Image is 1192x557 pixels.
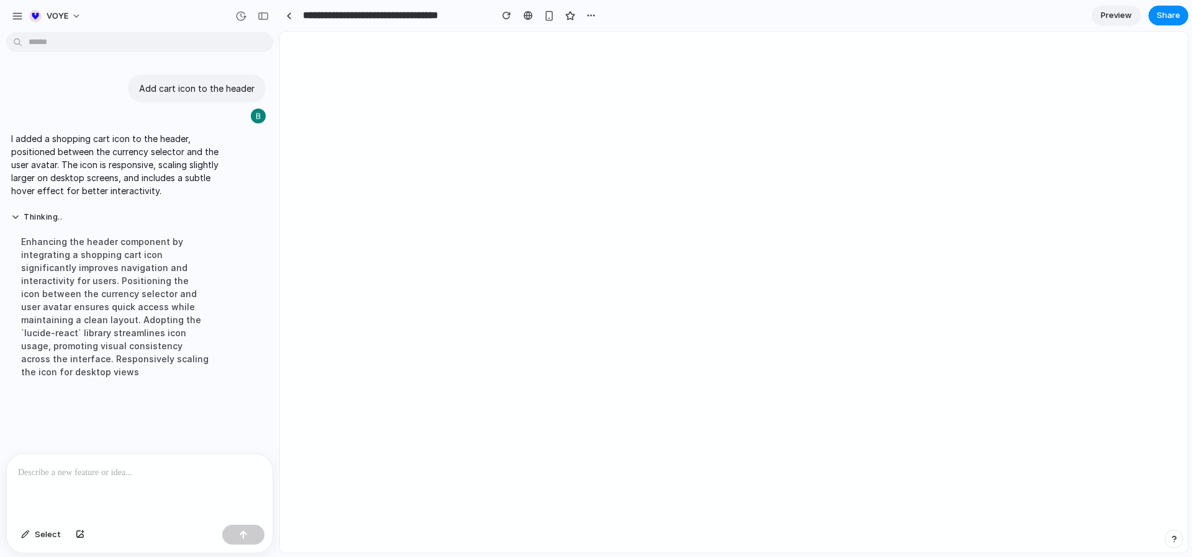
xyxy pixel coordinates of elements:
[15,525,67,545] button: Select
[1157,9,1180,22] span: Share
[11,132,219,197] p: I added a shopping cart icon to the header, positioned between the currency selector and the user...
[35,528,61,541] span: Select
[11,228,219,386] div: Enhancing the header component by integrating a shopping cart icon significantly improves navigat...
[47,10,68,22] span: VOYE
[1149,6,1188,25] button: Share
[1091,6,1141,25] a: Preview
[24,6,88,26] button: VOYE
[1101,9,1132,22] span: Preview
[139,82,255,95] p: Add cart icon to the header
